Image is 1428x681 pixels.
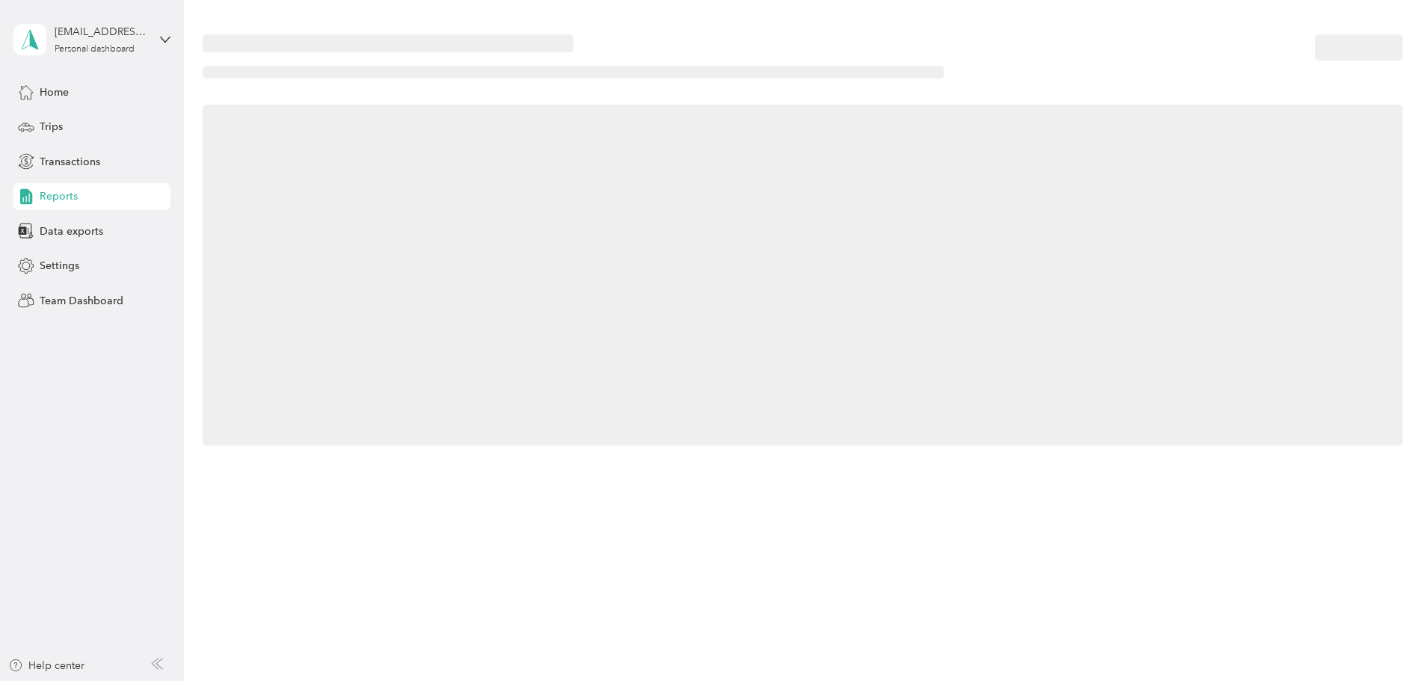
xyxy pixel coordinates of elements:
iframe: Everlance-gr Chat Button Frame [1344,597,1428,681]
span: Home [40,84,69,100]
span: Team Dashboard [40,293,123,309]
div: Personal dashboard [55,45,135,54]
span: Transactions [40,154,100,170]
span: Settings [40,258,79,274]
span: Reports [40,188,78,204]
span: Trips [40,119,63,135]
button: Help center [8,658,84,674]
div: [EMAIL_ADDRESS][DOMAIN_NAME] [55,24,148,40]
span: Data exports [40,224,103,239]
